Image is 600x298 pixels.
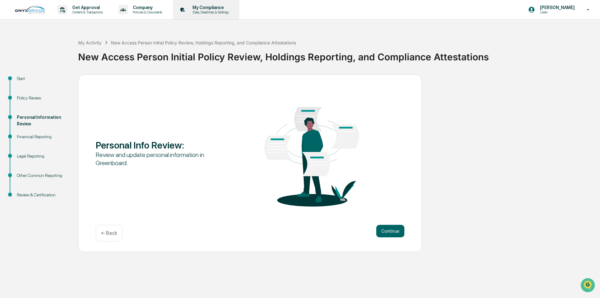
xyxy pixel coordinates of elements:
p: Policies & Documents [128,10,165,14]
div: Other Common Reporting [17,172,68,179]
p: [PERSON_NAME] [535,5,578,10]
p: Get Approval [67,5,106,10]
div: Start [17,75,68,82]
div: Policy Review [17,95,68,101]
span: Preclearance [12,79,40,85]
div: My Activity [78,40,102,45]
p: Users [535,10,578,14]
img: logo [15,6,45,13]
a: 🔎Data Lookup [4,88,42,99]
p: Content & Transactions [67,10,106,14]
span: Data Lookup [12,91,39,97]
div: Financial Reporting [17,134,68,140]
div: Review and update personal information in Greenboard. [96,151,219,167]
div: 🗄️ [45,79,50,84]
p: Data, Deadlines & Settings [187,10,232,14]
span: Pylon [62,106,76,111]
div: Start new chat [21,48,102,54]
button: Continue [376,225,404,237]
p: ← Back [101,230,117,236]
a: Powered byPylon [44,106,76,111]
div: Legal Reporting [17,153,68,159]
div: 🖐️ [6,79,11,84]
div: Personal Info Review : [96,139,219,151]
div: 🔎 [6,91,11,96]
div: New Access Person Initial Policy Review, Holdings Reporting, and Compliance Attestations [111,40,296,45]
p: My Compliance [187,5,232,10]
a: 🖐️Preclearance [4,76,43,88]
span: Attestations [52,79,77,85]
iframe: Open customer support [580,277,597,294]
div: New Access Person Initial Policy Review, Holdings Reporting, and Compliance Attestations [78,46,597,63]
div: We're available if you need us! [21,54,79,59]
p: Company [128,5,165,10]
img: Personal Info Review [250,88,373,217]
button: Start new chat [106,50,114,57]
p: How can we help? [6,13,114,23]
div: Personal Information Review [17,114,68,127]
a: 🗄️Attestations [43,76,80,88]
img: 1746055101610-c473b297-6a78-478c-a979-82029cc54cd1 [6,48,17,59]
div: Review & Certification [17,192,68,198]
